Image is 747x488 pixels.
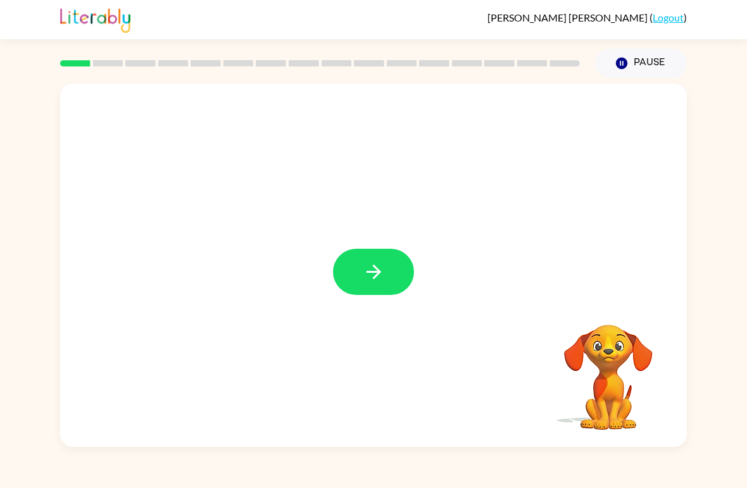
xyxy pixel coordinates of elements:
img: Literably [60,5,130,33]
a: Logout [653,11,684,23]
video: Your browser must support playing .mp4 files to use Literably. Please try using another browser. [545,305,672,432]
span: [PERSON_NAME] [PERSON_NAME] [487,11,650,23]
button: Pause [595,49,687,78]
div: ( ) [487,11,687,23]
